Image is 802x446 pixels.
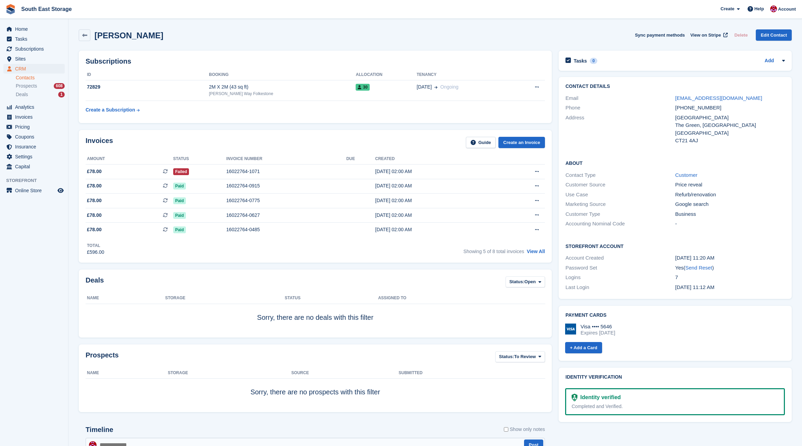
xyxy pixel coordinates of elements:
[690,32,721,39] span: View on Stripe
[565,313,785,318] h2: Payment cards
[54,83,65,89] div: 608
[565,324,576,334] img: Visa Logo
[375,212,497,219] div: [DATE] 02:00 AM
[495,351,545,363] button: Status: To Review
[173,226,186,233] span: Paid
[3,142,65,152] a: menu
[209,83,356,91] div: 2M X 2M (43 sq ft)
[3,102,65,112] a: menu
[509,278,524,285] span: Status:
[466,137,496,148] a: Guide
[3,112,65,122] a: menu
[86,83,209,91] div: 72829
[6,177,68,184] span: Storefront
[675,114,785,122] div: [GEOGRAPHIC_DATA]
[209,91,356,97] div: [PERSON_NAME] Way Folkestone
[15,142,56,152] span: Insurance
[688,29,729,41] a: View on Stripe
[675,129,785,137] div: [GEOGRAPHIC_DATA]
[16,82,65,90] a: Prospects 608
[572,403,778,410] div: Completed and Verified.
[565,284,675,291] div: Last Login
[565,375,785,380] h2: Identity verification
[226,226,346,233] div: 16022764-0485
[572,394,577,401] img: Identity Verification Ready
[3,132,65,142] a: menu
[3,44,65,54] a: menu
[756,29,792,41] a: Edit Contact
[87,242,104,249] div: Total
[3,64,65,74] a: menu
[565,104,675,112] div: Phone
[18,3,75,15] a: South East Storage
[15,152,56,161] span: Settings
[3,162,65,171] a: menu
[15,44,56,54] span: Subscriptions
[173,183,186,189] span: Paid
[3,24,65,34] a: menu
[398,368,545,379] th: Submitted
[3,122,65,132] a: menu
[721,5,734,12] span: Create
[675,210,785,218] div: Business
[778,6,796,13] span: Account
[514,353,536,360] span: To Review
[675,121,785,129] div: The Green, [GEOGRAPHIC_DATA]
[635,29,685,41] button: Sync payment methods
[565,242,785,249] h2: Storefront Account
[565,342,602,353] a: + Add a Card
[86,351,119,364] h2: Prospects
[15,64,56,74] span: CRM
[504,426,508,433] input: Show only notes
[675,274,785,281] div: 7
[565,254,675,262] div: Account Created
[565,84,785,89] h2: Contact Details
[675,191,785,199] div: Refurb/renovation
[86,57,545,65] h2: Subscriptions
[291,368,398,379] th: Source
[675,172,698,178] a: Customer
[86,104,140,116] a: Create a Subscription
[58,92,65,97] div: 1
[577,393,621,402] div: Identity verified
[87,168,102,175] span: £78.00
[173,168,189,175] span: Failed
[87,212,102,219] span: £78.00
[590,58,598,64] div: 0
[463,249,524,254] span: Showing 5 of 8 total invoices
[565,220,675,228] div: Accounting Nominal Code
[565,264,675,272] div: Password Set
[581,324,615,330] div: Visa •••• 5646
[16,75,65,81] a: Contacts
[685,265,712,271] a: Send Reset
[375,226,497,233] div: [DATE] 02:00 AM
[440,84,458,90] span: Ongoing
[226,168,346,175] div: 16022764-1071
[285,293,378,304] th: Status
[378,293,545,304] th: Assigned to
[565,274,675,281] div: Logins
[3,186,65,195] a: menu
[3,54,65,64] a: menu
[565,171,675,179] div: Contact Type
[226,212,346,219] div: 16022764-0627
[499,353,514,360] span: Status:
[675,200,785,208] div: Google search
[375,168,497,175] div: [DATE] 02:00 AM
[173,197,186,204] span: Paid
[574,58,587,64] h2: Tasks
[3,152,65,161] a: menu
[675,181,785,189] div: Price reveal
[504,426,545,433] label: Show only notes
[5,4,16,14] img: stora-icon-8386f47178a22dfd0bd8f6a31ec36ba5ce8667c1dd55bd0f319d3a0aa187defe.svg
[565,181,675,189] div: Customer Source
[86,368,168,379] th: Name
[87,182,102,189] span: £78.00
[675,254,785,262] div: [DATE] 11:20 AM
[375,197,497,204] div: [DATE] 02:00 AM
[684,265,714,271] span: ( )
[375,182,497,189] div: [DATE] 02:00 AM
[524,278,536,285] span: Open
[15,34,56,44] span: Tasks
[417,83,432,91] span: [DATE]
